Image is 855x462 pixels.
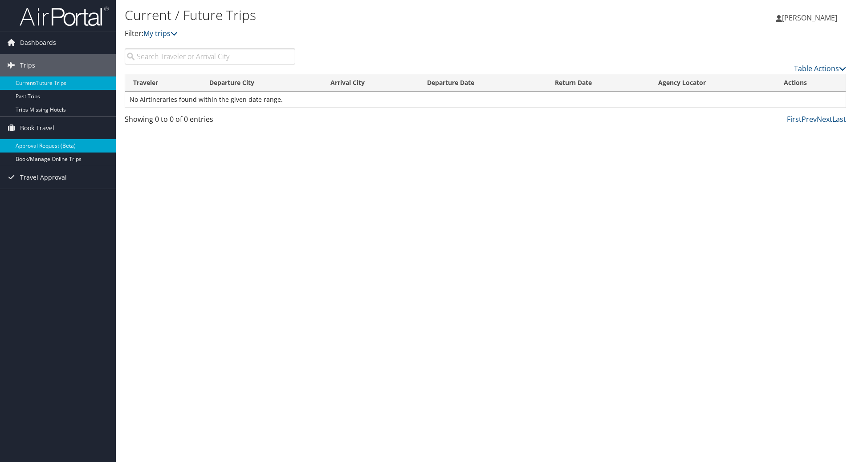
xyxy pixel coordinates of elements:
[322,74,419,92] th: Arrival City: activate to sort column ascending
[832,114,846,124] a: Last
[143,28,178,38] a: My trips
[419,74,547,92] th: Departure Date: activate to sort column descending
[650,74,776,92] th: Agency Locator: activate to sort column ascending
[782,13,837,23] span: [PERSON_NAME]
[20,54,35,76] span: Trips
[125,48,295,64] input: Search Traveler or Arrival City
[125,6,606,24] h1: Current / Future Trips
[817,114,832,124] a: Next
[125,28,606,40] p: Filter:
[125,92,846,108] td: No Airtineraries found within the given date range.
[776,74,846,92] th: Actions
[794,64,846,73] a: Table Actions
[776,4,846,31] a: [PERSON_NAME]
[20,166,67,189] span: Travel Approval
[20,6,109,27] img: airportal-logo.png
[802,114,817,124] a: Prev
[20,117,54,139] span: Book Travel
[125,74,201,92] th: Traveler: activate to sort column ascending
[547,74,650,92] th: Return Date: activate to sort column ascending
[20,32,56,54] span: Dashboards
[787,114,802,124] a: First
[125,114,295,129] div: Showing 0 to 0 of 0 entries
[201,74,322,92] th: Departure City: activate to sort column ascending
